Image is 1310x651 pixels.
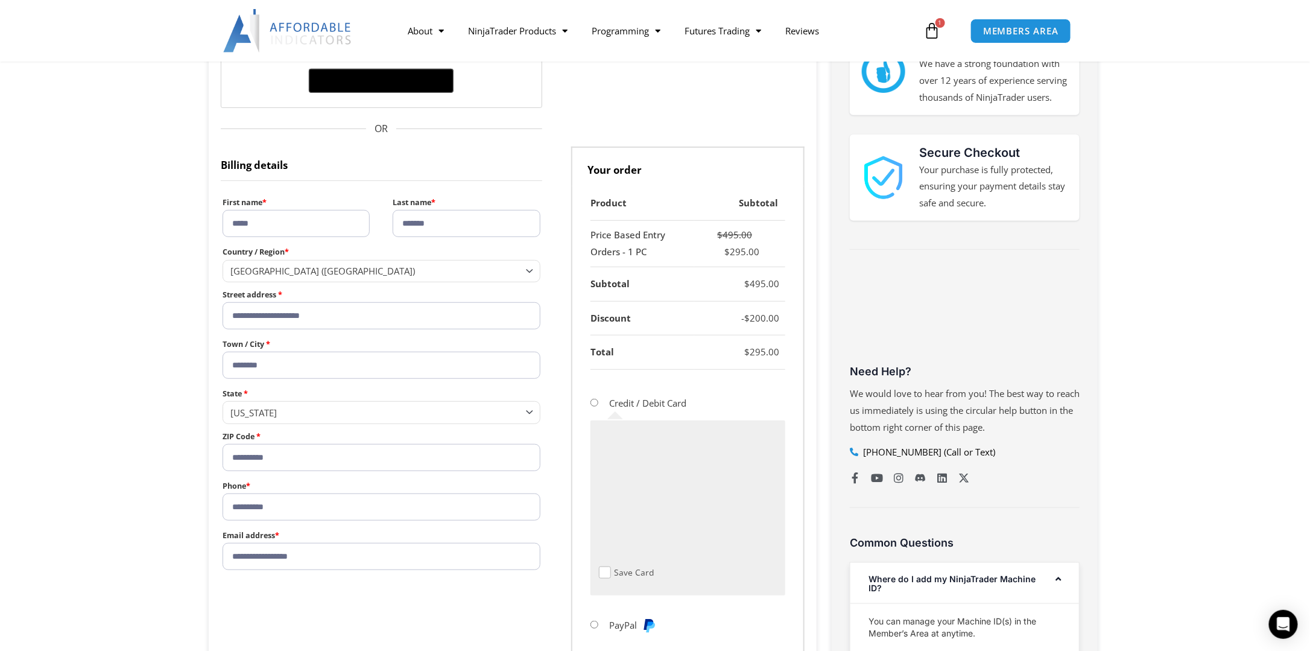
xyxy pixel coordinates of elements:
[223,386,540,401] label: State
[642,618,656,633] img: PayPal
[223,195,370,210] label: First name
[393,195,540,210] label: Last name
[694,186,785,221] th: Subtotal
[717,229,752,241] bdi: 495.00
[580,17,672,45] a: Programming
[920,144,1068,162] h3: Secure Checkout
[571,147,805,186] h3: Your order
[396,17,920,45] nav: Menu
[614,567,654,579] label: Save Card
[850,364,1080,378] h3: Need Help?
[744,312,750,324] span: $
[223,260,540,282] span: Country / Region
[223,478,540,494] label: Phone
[744,346,779,358] bdi: 295.00
[396,17,456,45] a: About
[223,429,540,444] label: ZIP Code
[744,278,750,290] span: $
[970,19,1071,43] a: MEMBERS AREA
[223,401,540,424] span: State
[1269,610,1298,639] div: Open Intercom Messenger
[230,407,522,419] span: Colorado
[596,427,775,563] iframe: Secure payment input frame
[744,278,779,290] bdi: 495.00
[223,244,540,259] label: Country / Region
[609,619,656,631] label: PayPal
[724,246,730,258] span: $
[609,397,686,409] label: Credit / Debit Card
[724,246,759,258] bdi: 295.00
[850,387,1080,433] span: We would love to hear from you! The best way to reach us immediately is using the circular help b...
[590,346,614,358] strong: Total
[862,50,905,93] img: mark thumbs good 43913 | Affordable Indicators – NinjaTrader
[850,536,1080,550] h3: Common Questions
[221,120,542,138] span: OR
[861,444,996,461] span: [PHONE_NUMBER] (Call or Text)
[741,312,744,324] span: -
[744,312,779,324] bdi: 200.00
[862,156,905,199] img: 1000913 | Affordable Indicators – NinjaTrader
[672,17,773,45] a: Futures Trading
[717,229,723,241] span: $
[223,9,353,52] img: LogoAI | Affordable Indicators – NinjaTrader
[223,528,540,543] label: Email address
[906,13,959,48] a: 1
[869,615,1061,640] p: You can manage your Machine ID(s) in the Member’s Area at anytime.
[590,186,694,221] th: Product
[590,221,694,267] td: Price Based Entry Orders - 1 PC
[223,287,540,302] label: Street address
[869,574,1036,593] a: Where do I add my NinjaTrader Machine ID?
[850,563,1079,603] div: Where do I add my NinjaTrader Machine ID?
[983,27,1058,36] span: MEMBERS AREA
[850,271,1080,361] iframe: Customer reviews powered by Trustpilot
[230,265,522,277] span: United States (US)
[773,17,831,45] a: Reviews
[935,18,945,28] span: 1
[223,337,540,352] label: Town / City
[309,69,454,93] button: Buy with GPay
[456,17,580,45] a: NinjaTrader Products
[221,147,542,181] h3: Billing details
[590,278,630,290] strong: Subtotal
[744,346,750,358] span: $
[920,56,1068,106] p: We have a strong foundation with over 12 years of experience serving thousands of NinjaTrader users.
[590,302,694,336] th: Discount
[920,162,1068,212] p: Your purchase is fully protected, ensuring your payment details stay safe and secure.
